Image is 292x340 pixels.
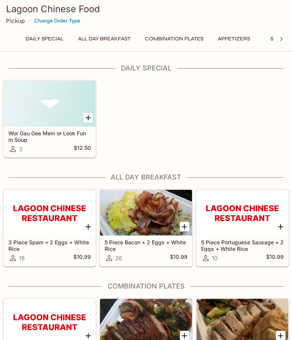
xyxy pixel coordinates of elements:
button: Change Order Type [31,15,84,27]
button: Daily Special [21,34,68,44]
span: 10 [212,255,217,262]
span: 18 [19,255,25,262]
a: 5 Piece Bacon + 2 Eggs + White Rice26$10.99 [100,189,192,266]
div: Wor Gau Gee Mein or Look Fun in Soup [4,81,95,127]
div: 5 Piece Bacon + 2 Eggs + White Rice [100,190,192,236]
div: 5 Piece Portuguese Sausage + 2 Eggs + White Rice [197,190,288,236]
button: Appetizers [214,34,254,44]
h5: $10.99 [266,253,284,263]
h3: Lagoon Chinese Food [6,3,286,15]
h4: Daily Special [3,64,289,72]
h5: 5 Piece Bacon + 2 Eggs + White Rice [105,239,187,252]
button: All Day Breakfast [74,34,135,44]
h4: All Day Breakfast [3,173,289,181]
h5: $10.99 [170,253,187,263]
h4: Combination Plates [3,282,289,290]
h5: $12.50 [74,144,91,154]
div: 3 Piece Spam + 2 Eggs + White Rice [4,190,95,236]
a: Wor Gau Gee Mein or Look Fun in Soup3$12.50 [3,80,96,157]
h5: Wor Gau Gee Mein or Look Fun in Soup [8,130,91,143]
span: 3 [19,146,22,153]
p: Pickup [6,17,25,24]
h5: $10.99 [73,253,91,263]
button: Add Wor Gau Gee Mein or Look Fun in Soup [83,113,93,122]
button: Add 3 Piece Spam + 2 Eggs + White Rice [83,222,93,231]
span: 26 [115,255,122,262]
a: 5 Piece Portuguese Sausage + 2 Eggs + White Rice10$10.99 [196,189,289,266]
h5: 3 Piece Spam + 2 Eggs + White Rice [8,239,91,252]
button: Add 5 Piece Portuguese Sausage + 2 Eggs + White Rice [276,222,286,231]
button: Add 5 Piece Bacon + 2 Eggs + White Rice [180,222,189,231]
h5: 5 Piece Portuguese Sausage + 2 Eggs + White Rice [201,239,284,252]
a: 3 Piece Spam + 2 Eggs + White Rice18$10.99 [3,189,96,266]
button: Combination Plates [141,34,208,44]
